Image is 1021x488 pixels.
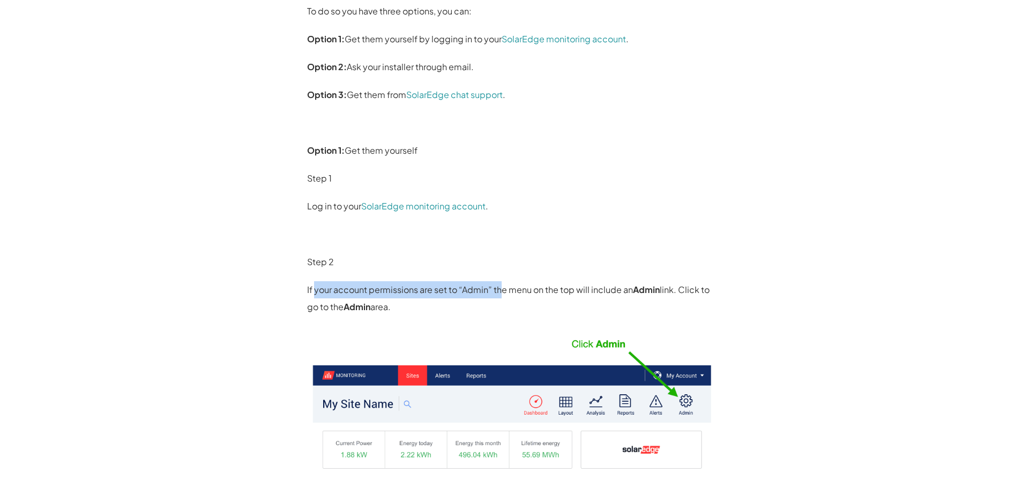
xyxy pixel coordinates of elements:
a: SolarEdge chat support [406,89,503,100]
p: Step 1 [307,170,714,187]
p: Get them yourself by logging in to your . [307,31,714,48]
p: Get them yourself [307,142,714,159]
p: To do so you have three options, you can: [307,3,714,20]
p: Get them from . [307,86,714,103]
p: Log in to your . [307,198,714,215]
strong: Option 3: [307,89,347,100]
p: If your account permissions are set to “Admin” the menu on the top will include an link. Click to... [307,281,714,316]
strong: Option 1: [307,145,345,156]
a: SolarEdge monitoring account [361,200,486,212]
strong: Option 2: [307,61,347,72]
a: SolarEdge monitoring account [502,33,626,44]
p: Step 2 [307,253,714,271]
strong: Admin [633,284,660,295]
strong: Admin [344,301,370,312]
p: Ask your installer through email. [307,58,714,76]
strong: Option 1: [307,33,345,44]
